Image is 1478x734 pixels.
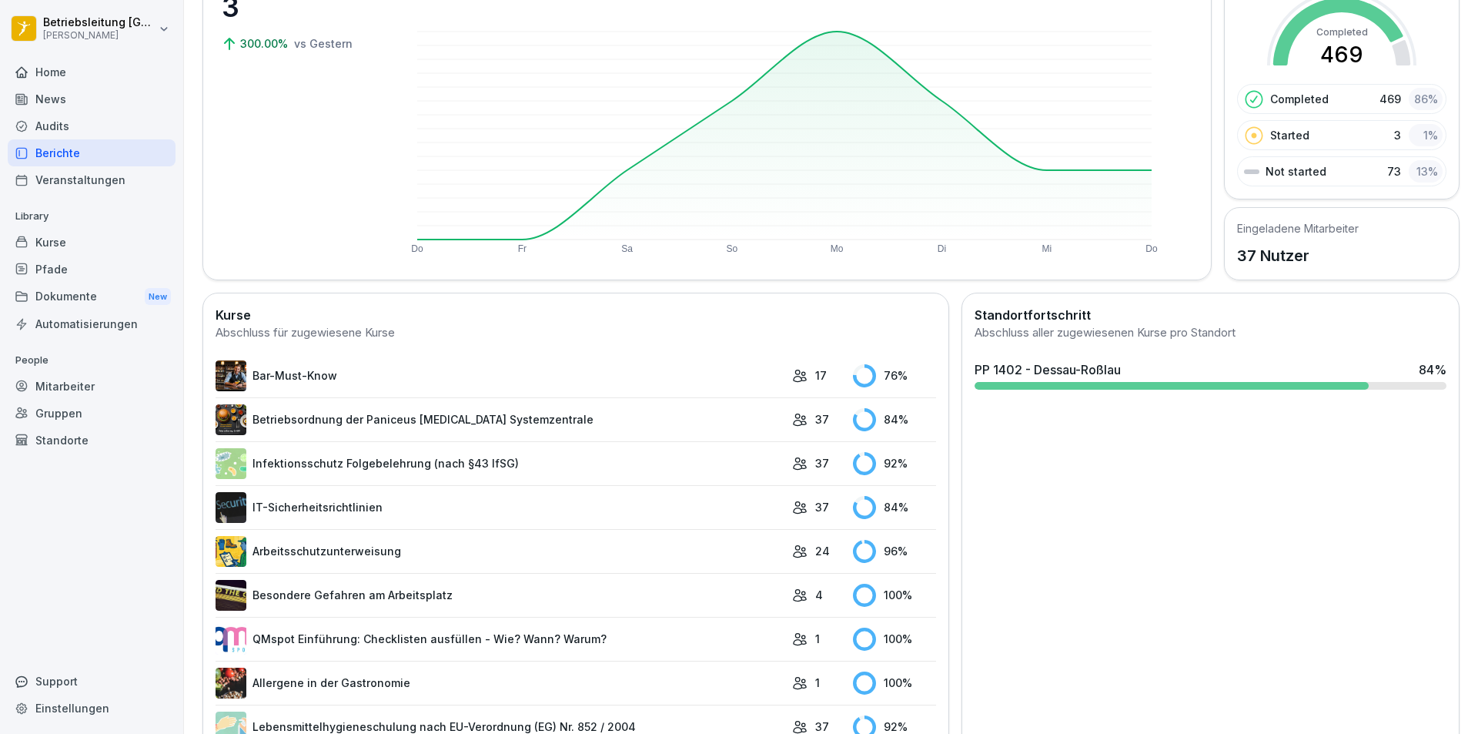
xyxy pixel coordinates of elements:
[1419,360,1446,379] div: 84 %
[216,624,784,655] a: QMspot Einführung: Checklisten ausfüllen - Wie? Wann? Warum?
[1409,88,1443,110] div: 86 %
[1394,127,1401,143] p: 3
[8,695,176,722] a: Einstellungen
[831,243,844,254] text: Mo
[815,631,820,647] p: 1
[853,540,936,563] div: 96 %
[216,580,784,611] a: Besondere Gefahren am Arbeitsplatz
[43,16,155,29] p: Betriebsleitung [GEOGRAPHIC_DATA]
[938,243,946,254] text: Di
[8,668,176,695] div: Support
[216,448,784,479] a: Infektionsschutz Folgebelehrung (nach §43 IfSG)
[8,427,176,454] a: Standorte
[8,204,176,229] p: Library
[216,360,246,391] img: avw4yih0pjczq94wjribdn74.png
[1266,163,1326,179] p: Not started
[518,243,527,254] text: Fr
[1270,91,1329,107] p: Completed
[216,324,936,342] div: Abschluss für zugewiesene Kurse
[815,367,827,384] p: 17
[853,584,936,607] div: 100 %
[853,672,936,695] div: 100 %
[216,306,936,324] h2: Kurse
[216,492,246,523] img: msj3dytn6rmugecro9tfk5p0.png
[1042,243,1052,254] text: Mi
[968,354,1453,396] a: PP 1402 - Dessau-Roßlau84%
[975,360,1121,379] div: PP 1402 - Dessau-Roßlau
[216,360,784,391] a: Bar-Must-Know
[8,283,176,311] div: Dokumente
[294,35,353,52] p: vs Gestern
[621,243,633,254] text: Sa
[1237,220,1359,236] h5: Eingeladene Mitarbeiter
[1379,91,1401,107] p: 469
[8,59,176,85] a: Home
[8,348,176,373] p: People
[853,628,936,651] div: 100 %
[411,243,423,254] text: Do
[8,310,176,337] a: Automatisierungen
[815,587,823,603] p: 4
[975,306,1446,324] h2: Standortfortschritt
[815,455,829,471] p: 37
[8,256,176,283] a: Pfade
[8,373,176,400] a: Mitarbeiter
[8,283,176,311] a: DokumenteNew
[8,229,176,256] a: Kurse
[216,668,246,699] img: gsgognukgwbtoe3cnlsjjbmw.png
[216,536,784,567] a: Arbeitsschutzunterweisung
[1387,163,1401,179] p: 73
[216,536,246,567] img: bgsrfyvhdm6180ponve2jajk.png
[8,85,176,112] a: News
[1270,127,1309,143] p: Started
[216,580,246,611] img: zq4t51x0wy87l3xh8s87q7rq.png
[815,543,830,559] p: 24
[815,411,829,427] p: 37
[853,364,936,387] div: 76 %
[8,139,176,166] a: Berichte
[853,408,936,431] div: 84 %
[145,288,171,306] div: New
[1145,243,1158,254] text: Do
[216,668,784,699] a: Allergene in der Gastronomie
[216,404,784,435] a: Betriebsordnung der Paniceus [MEDICAL_DATA] Systemzentrale
[815,675,820,691] p: 1
[1409,160,1443,183] div: 13 %
[8,166,176,193] a: Veranstaltungen
[853,496,936,519] div: 84 %
[216,448,246,479] img: tgff07aey9ahi6f4hltuk21p.png
[8,400,176,427] a: Gruppen
[240,35,291,52] p: 300.00%
[975,324,1446,342] div: Abschluss aller zugewiesenen Kurse pro Standort
[216,404,246,435] img: erelp9ks1mghlbfzfpgfvnw0.png
[1409,124,1443,146] div: 1 %
[853,452,936,475] div: 92 %
[216,624,246,655] img: rsy9vu330m0sw5op77geq2rv.png
[8,112,176,139] a: Audits
[815,499,829,515] p: 37
[43,30,155,41] p: [PERSON_NAME]
[216,492,784,523] a: IT-Sicherheitsrichtlinien
[727,243,738,254] text: So
[1237,244,1359,267] p: 37 Nutzer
